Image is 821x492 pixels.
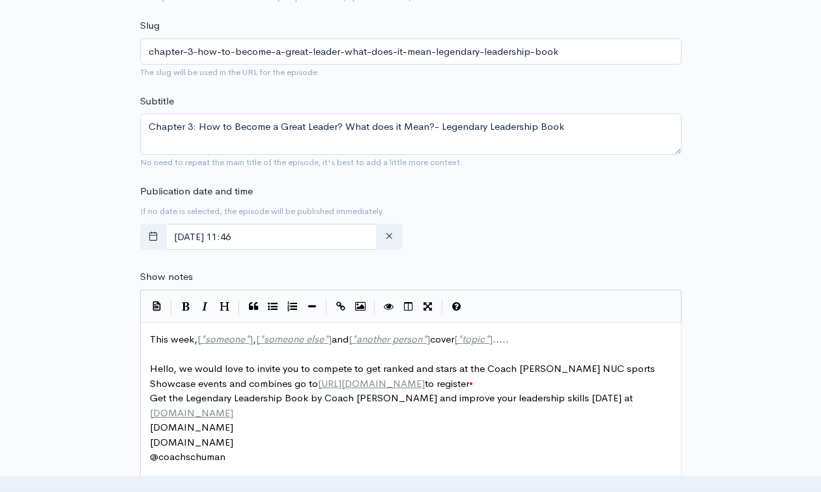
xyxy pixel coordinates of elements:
[147,296,167,316] button: Insert Show Notes Template
[469,377,473,390] span: \u2028
[442,300,443,315] i: |
[140,67,320,78] small: The slug will be used in the URL for the episode.
[171,300,172,315] i: |
[256,333,259,345] span: [
[351,297,370,316] button: Insert Image
[399,297,418,316] button: Toggle Side by Side
[150,392,633,404] span: Get the Legendary Leadership Book by Coach [PERSON_NAME] and improve your leadership skills [DATE...
[244,297,263,316] button: Quote
[379,297,399,316] button: Toggle Preview
[264,333,324,345] span: someone else
[195,297,215,316] button: Italic
[447,297,467,316] button: Markdown Guide
[140,184,253,199] label: Publication date and time
[238,300,240,315] i: |
[349,333,352,345] span: [
[205,333,245,345] span: someone
[176,297,195,316] button: Bold
[374,300,375,315] i: |
[462,333,485,345] span: topic
[140,94,174,109] label: Subtitle
[318,377,425,390] span: [URL][DOMAIN_NAME]
[263,297,283,316] button: Generic List
[489,333,493,345] span: ]
[418,297,438,316] button: Toggle Fullscreen
[356,333,422,345] span: another person
[140,224,167,251] button: toggle
[302,297,322,316] button: Insert Horizontal Line
[328,333,332,345] span: ]
[150,436,233,448] span: [DOMAIN_NAME]
[150,362,657,390] span: Hello, we would love to invite you to compete to get ranked and stars at the Coach [PERSON_NAME] ...
[454,333,457,345] span: [
[150,450,225,463] span: @coachschuman
[140,206,384,217] small: If no date is selected, the episode will be published immediately.
[283,297,302,316] button: Numbered List
[376,224,403,251] button: clear
[331,297,351,316] button: Create Link
[150,333,509,345] span: This week, , and cover .....
[250,333,253,345] span: ]
[140,157,463,168] small: No need to repeat the main title of the episode, it's best to add a little more context.
[197,333,201,345] span: [
[215,297,235,316] button: Heading
[326,300,327,315] i: |
[140,18,160,33] label: Slug
[140,38,682,65] input: title-of-episode
[150,407,233,419] span: [DOMAIN_NAME]
[427,333,430,345] span: ]
[140,269,193,284] label: Show notes
[150,421,233,433] span: [DOMAIN_NAME]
